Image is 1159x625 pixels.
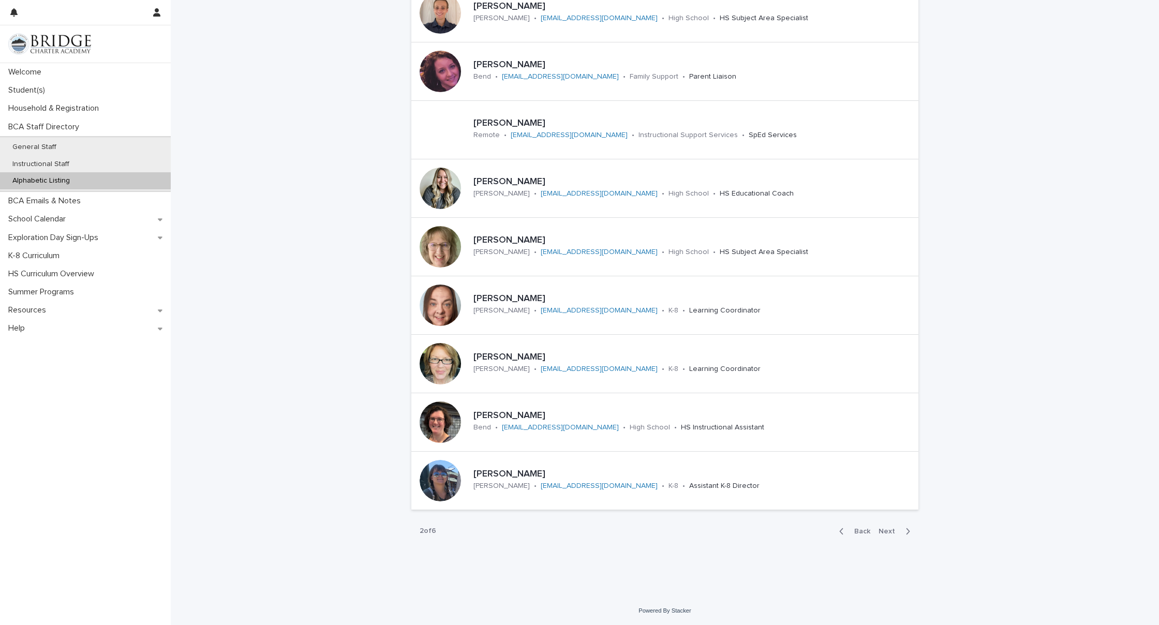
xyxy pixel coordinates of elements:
p: • [682,72,685,81]
a: [PERSON_NAME]Bend•[EMAIL_ADDRESS][DOMAIN_NAME]•High School•HS Instructional Assistant [411,393,918,452]
p: • [495,72,498,81]
p: [PERSON_NAME] [473,306,530,315]
p: • [662,482,664,490]
button: Back [831,527,874,536]
p: • [623,72,626,81]
p: • [682,365,685,374]
p: Parent Liaison [689,72,736,81]
p: • [674,423,677,432]
p: • [713,189,716,198]
a: [EMAIL_ADDRESS][DOMAIN_NAME] [541,307,658,314]
p: Student(s) [4,85,53,95]
p: • [682,482,685,490]
a: Powered By Stacker [638,607,691,614]
p: Assistant K-8 Director [689,482,760,490]
p: • [682,306,685,315]
p: Instructional Support Services [638,131,738,140]
a: [PERSON_NAME][PERSON_NAME]•[EMAIL_ADDRESS][DOMAIN_NAME]•K-8•Assistant K-8 Director [411,452,918,510]
p: [PERSON_NAME] [473,14,530,23]
p: HS Subject Area Specialist [720,14,808,23]
p: Learning Coordinator [689,365,761,374]
img: V1C1m3IdTEidaUdm9Hs0 [8,34,91,54]
p: Remote [473,131,500,140]
p: BCA Staff Directory [4,122,87,132]
a: [EMAIL_ADDRESS][DOMAIN_NAME] [511,131,628,139]
p: [PERSON_NAME] [473,482,530,490]
p: [PERSON_NAME] [473,1,880,12]
p: • [534,306,537,315]
p: [PERSON_NAME] [473,189,530,198]
p: K-8 [668,365,678,374]
p: • [713,248,716,257]
p: K-8 Curriculum [4,251,68,261]
p: K-8 [668,482,678,490]
p: [PERSON_NAME] [473,176,866,188]
p: HS Educational Coach [720,189,794,198]
p: High School [668,248,709,257]
p: [PERSON_NAME] [473,235,880,246]
p: • [742,131,745,140]
p: Household & Registration [4,103,107,113]
p: [PERSON_NAME] [473,118,869,129]
p: [PERSON_NAME] [473,365,530,374]
p: Instructional Staff [4,160,78,169]
p: High School [630,423,670,432]
a: [EMAIL_ADDRESS][DOMAIN_NAME] [541,365,658,373]
a: [PERSON_NAME][PERSON_NAME]•[EMAIL_ADDRESS][DOMAIN_NAME]•High School•HS Educational Coach [411,159,918,218]
a: [PERSON_NAME][PERSON_NAME]•[EMAIL_ADDRESS][DOMAIN_NAME]•K-8•Learning Coordinator [411,276,918,335]
a: [EMAIL_ADDRESS][DOMAIN_NAME] [541,14,658,22]
p: • [534,482,537,490]
p: [PERSON_NAME] [473,410,836,422]
p: Welcome [4,67,50,77]
p: Exploration Day Sign-Ups [4,233,107,243]
p: Family Support [630,72,678,81]
p: • [662,248,664,257]
p: School Calendar [4,214,74,224]
p: Help [4,323,33,333]
p: K-8 [668,306,678,315]
span: Next [879,528,901,535]
p: [PERSON_NAME] [473,469,831,480]
span: Back [848,528,870,535]
a: [PERSON_NAME][PERSON_NAME]•[EMAIL_ADDRESS][DOMAIN_NAME]•K-8•Learning Coordinator [411,335,918,393]
p: • [662,189,664,198]
p: • [534,248,537,257]
p: General Staff [4,143,65,152]
a: [EMAIL_ADDRESS][DOMAIN_NAME] [541,190,658,197]
p: Bend [473,72,491,81]
p: BCA Emails & Notes [4,196,89,206]
button: Next [874,527,918,536]
p: Summer Programs [4,287,82,297]
p: [PERSON_NAME] [473,352,833,363]
p: [PERSON_NAME] [473,293,833,305]
p: HS Curriculum Overview [4,269,102,279]
p: Learning Coordinator [689,306,761,315]
a: [EMAIL_ADDRESS][DOMAIN_NAME] [502,424,619,431]
p: • [632,131,634,140]
p: • [504,131,507,140]
a: [EMAIL_ADDRESS][DOMAIN_NAME] [541,482,658,489]
p: • [623,423,626,432]
p: HS Subject Area Specialist [720,248,808,257]
p: Alphabetic Listing [4,176,78,185]
p: • [534,189,537,198]
p: 2 of 6 [411,518,444,544]
p: HS Instructional Assistant [681,423,764,432]
a: [PERSON_NAME]Remote•[EMAIL_ADDRESS][DOMAIN_NAME]•Instructional Support Services•SpEd Services [411,101,918,159]
p: [PERSON_NAME] [473,59,808,71]
a: [PERSON_NAME][PERSON_NAME]•[EMAIL_ADDRESS][DOMAIN_NAME]•High School•HS Subject Area Specialist [411,218,918,276]
p: High School [668,189,709,198]
p: High School [668,14,709,23]
p: • [662,306,664,315]
a: [EMAIL_ADDRESS][DOMAIN_NAME] [541,248,658,256]
p: • [662,14,664,23]
p: • [534,14,537,23]
p: Resources [4,305,54,315]
p: • [495,423,498,432]
p: • [713,14,716,23]
p: SpEd Services [749,131,797,140]
p: Bend [473,423,491,432]
a: [PERSON_NAME]Bend•[EMAIL_ADDRESS][DOMAIN_NAME]•Family Support•Parent Liaison [411,42,918,101]
a: [EMAIL_ADDRESS][DOMAIN_NAME] [502,73,619,80]
p: • [662,365,664,374]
